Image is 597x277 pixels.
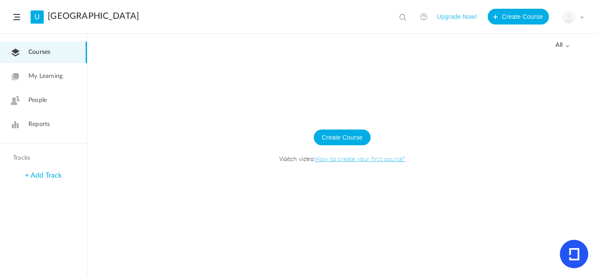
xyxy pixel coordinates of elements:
span: People [28,96,47,105]
span: all [555,42,569,49]
span: My Learning [28,72,62,81]
img: user-image.png [562,11,575,23]
button: Create Course [488,9,549,25]
span: Courses [28,48,50,57]
button: Upgrade Now! [437,9,477,25]
span: Watch video: [96,154,588,163]
span: Reports [28,120,50,129]
a: [GEOGRAPHIC_DATA] [48,11,139,21]
a: U [31,11,44,24]
a: + Add Track [25,172,62,179]
a: How to create your first course? [315,154,405,163]
button: Create Course [314,130,371,145]
h4: Tracks [13,154,72,162]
